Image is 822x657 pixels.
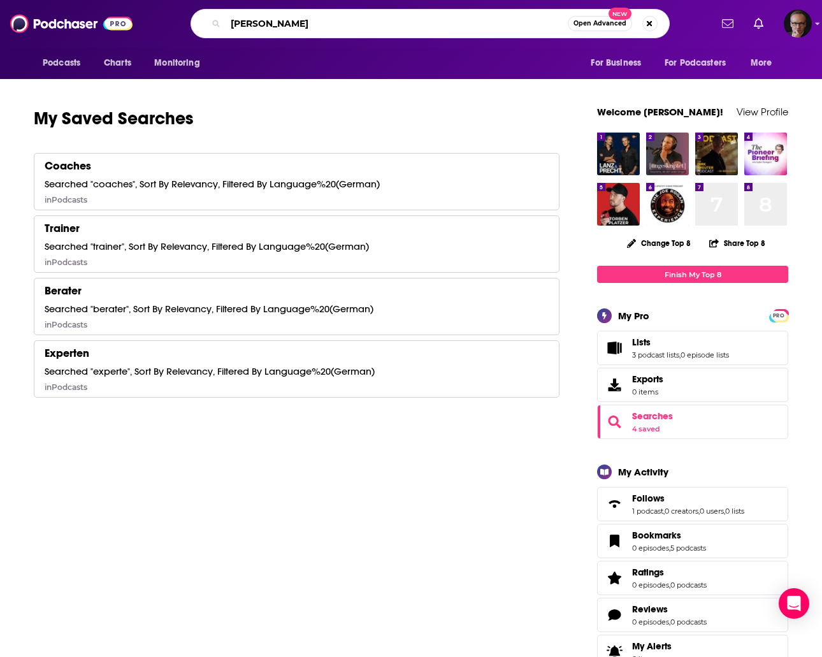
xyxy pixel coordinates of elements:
a: Ratings [602,569,627,587]
span: My Alerts [632,640,672,652]
div: Coaches [45,159,91,173]
span: Bookmarks [632,530,681,541]
span: Lists [597,331,788,365]
button: open menu [145,51,216,75]
span: Lists [632,336,651,348]
img: User Profile [784,10,812,38]
span: Follows [597,487,788,521]
img: Doppelter Espresso [597,183,640,226]
div: Berater [45,284,82,298]
div: My Activity [618,466,668,478]
div: Search podcasts, credits, & more... [191,9,670,38]
a: ExpertenSearched "experte", Sort By Relevancy, Filtered By Language%20(German)inPodcasts [34,340,559,398]
span: Bookmarks [597,524,788,558]
span: , [663,507,665,516]
span: Reviews [632,603,668,615]
a: Show notifications dropdown [749,13,768,34]
span: Follows [632,493,665,504]
a: 0 podcasts [670,617,707,626]
a: View Profile [737,106,788,118]
div: Searched "berater", Sort By Relevancy, Filtered By Language%20(German) [45,303,373,315]
a: Searches [632,410,673,422]
a: Finish My Top 8 [597,266,788,283]
div: Open Intercom Messenger [779,588,809,619]
img: Der Dirk Kreuter Podcast [695,133,738,175]
a: Bookmarks [602,532,627,550]
a: Reviews [632,603,707,615]
img: The Joe Rogan Experience [646,183,689,226]
a: Bookmarks [632,530,706,541]
span: PRO [771,311,786,321]
span: New [609,8,631,20]
a: Lists [632,336,729,348]
button: open menu [582,51,657,75]
a: Show notifications dropdown [717,13,739,34]
div: Searched "trainer", Sort By Relevancy, Filtered By Language%20(German) [45,240,369,252]
a: 5 podcasts [670,544,706,552]
a: Welcome [PERSON_NAME]! [597,106,723,118]
div: in Podcasts [45,257,87,267]
div: Searched "experte", Sort By Relevancy, Filtered By Language%20(German) [45,365,375,377]
span: , [669,544,670,552]
span: , [679,350,681,359]
div: Searched "coaches", Sort By Relevancy, Filtered By Language%20(German) [45,178,380,190]
div: My Pro [618,310,649,322]
span: Exports [602,376,627,394]
a: CoachesSearched "coaches", Sort By Relevancy, Filtered By Language%20(German)inPodcasts [34,153,559,210]
a: PRO [771,310,786,320]
span: , [669,581,670,589]
input: Search podcasts, credits, & more... [226,13,568,34]
a: 0 episode lists [681,350,729,359]
span: , [724,507,725,516]
div: Trainer [45,221,80,235]
div: in Podcasts [45,320,87,329]
button: Show profile menu [784,10,812,38]
a: 4 saved [632,424,660,433]
button: Change Top 8 [619,235,698,251]
span: Exports [632,373,663,385]
a: 0 creators [665,507,698,516]
span: Charts [104,54,131,72]
img: The Pioneer Briefing - Nachrichten aus Politik und Wirtschaft [744,133,787,175]
a: 0 lists [725,507,744,516]
a: 0 episodes [632,544,669,552]
a: TrainerSearched "trainer", Sort By Relevancy, Filtered By Language%20(German)inPodcasts [34,215,559,273]
a: Exports [597,368,788,402]
img: {ungeskriptet} - Gespräche, die dich weiter bringen [646,133,689,175]
button: open menu [742,51,788,75]
a: 0 users [700,507,724,516]
a: 0 episodes [632,617,669,626]
a: LANZ & PRECHT [597,133,640,175]
span: Ratings [597,561,788,595]
img: Podchaser - Follow, Share and Rate Podcasts [10,11,133,36]
div: in Podcasts [45,382,87,392]
a: 0 episodes [632,581,669,589]
a: Charts [96,51,139,75]
span: Searches [597,405,788,439]
span: Logged in as experts2podcasts [784,10,812,38]
a: Searches [602,413,627,431]
span: For Business [591,54,641,72]
span: , [669,617,670,626]
button: open menu [34,51,97,75]
a: Follows [632,493,744,504]
span: For Podcasters [665,54,726,72]
a: Reviews [602,606,627,624]
button: Share Top 8 [709,231,766,256]
a: 0 podcasts [670,581,707,589]
a: Follows [602,495,627,513]
button: Open AdvancedNew [568,16,632,31]
a: 3 podcast lists [632,350,679,359]
a: 1 podcast [632,507,663,516]
a: Ratings [632,567,707,578]
span: Open Advanced [573,20,626,27]
span: More [751,54,772,72]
